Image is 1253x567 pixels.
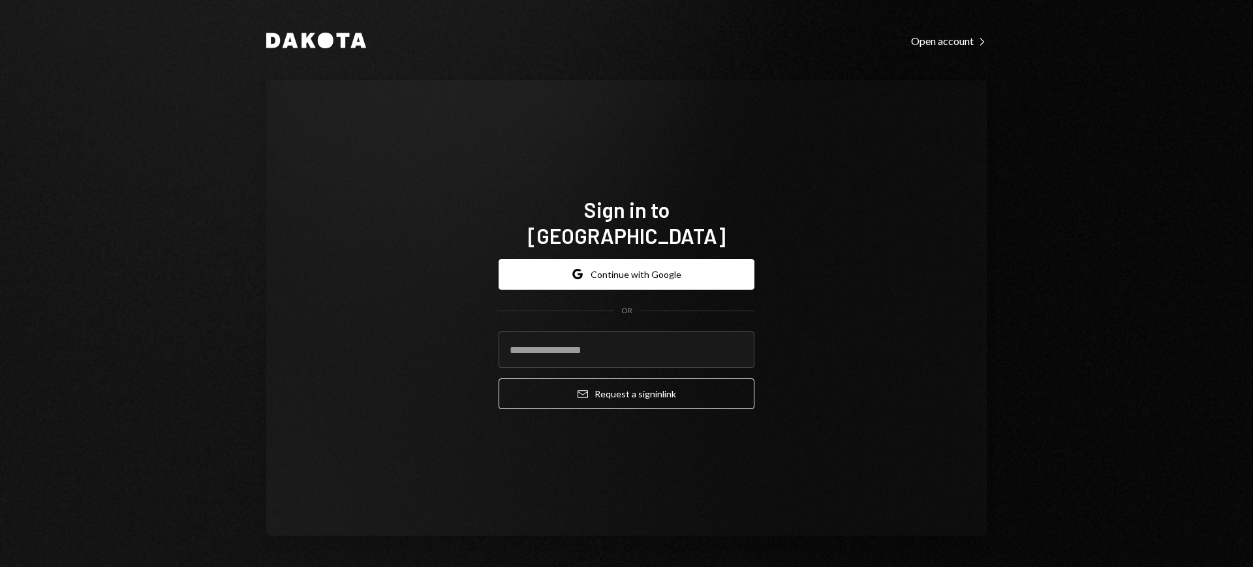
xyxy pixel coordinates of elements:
button: Continue with Google [499,259,754,290]
div: OR [621,305,632,316]
a: Open account [911,33,987,48]
div: Open account [911,35,987,48]
button: Request a signinlink [499,378,754,409]
h1: Sign in to [GEOGRAPHIC_DATA] [499,196,754,249]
